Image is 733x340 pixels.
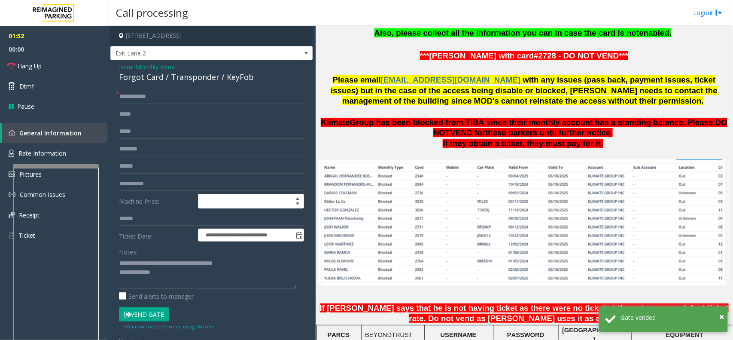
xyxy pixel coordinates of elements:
span: Dtmf [19,82,34,91]
img: c2ca93138f6b484f8c859405df5a3603.jpg [319,159,730,285]
h3: Call processing [112,2,192,23]
span: × [719,311,724,322]
span: with any issues (pass back, payment issues, ticket issues) but in the case of the access being di... [331,75,718,106]
a: Logout [693,8,722,17]
span: Group has been blocked from TIBA since their monthly account has a standing balance. Please DO NOT [350,118,727,137]
img: 'icon' [9,150,14,157]
span: Exit Lane 2 [111,46,272,60]
label: Machine Price: [117,194,196,208]
span: these parkers until further notice. [485,128,613,137]
span: USERNAME [441,331,477,338]
span: If [PERSON_NAME] says that he is not having ticket as there were no ticket at the entrance, push ... [320,303,729,323]
img: 'icon' [9,232,14,239]
font: ***[PERSON_NAME] with card#2728 - DO NOT VEND*** [420,51,628,60]
img: logout [715,8,722,17]
span: Klimate [321,118,350,127]
div: Gate vended [620,313,721,322]
span: Please email [333,75,381,84]
span: Monthly Issue [136,62,175,71]
span: enabled [639,28,670,37]
h4: [STREET_ADDRESS] [110,26,313,46]
span: . [669,28,672,37]
label: Ticket Date: [117,229,196,242]
img: 'icon' [9,212,15,218]
img: 'icon' [9,130,15,136]
label: Send alerts to manager [119,292,194,301]
span: Increase value [292,194,304,201]
span: Also, please collect all the information you can in case the card is not [374,28,639,37]
img: 'icon' [9,191,15,198]
a: General Information [2,123,107,143]
div: Forgot Card / Transponder / KeyFob [119,71,304,83]
button: Close [719,310,724,323]
span: Toggle popup [294,229,304,241]
small: Vend will be performed using 9# tone [123,323,214,330]
span: Hang Up [18,61,42,70]
span: EQUIPMENT [666,331,703,338]
span: Pause [17,102,34,111]
label: Notes: [119,245,137,257]
span: VEND for [450,128,486,137]
button: Vend Gate [119,307,169,322]
span: [EMAIL_ADDRESS][DOMAIN_NAME] [381,75,520,84]
span: Rate Information [18,149,66,157]
span: Decrease value [292,201,304,208]
span: PASSWORD [507,331,544,338]
img: 'icon' [9,172,15,177]
span: If they obtain a ticket, they must pay for it. [443,139,603,148]
span: Issue [119,62,134,71]
span: BEYONDTRUST [365,331,413,338]
span: - [134,63,175,71]
span: PARCS [328,331,350,338]
span: General Information [19,129,82,137]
